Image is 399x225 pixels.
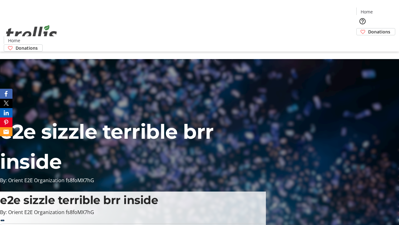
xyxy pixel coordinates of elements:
[8,37,20,44] span: Home
[356,15,369,27] button: Help
[356,28,395,35] a: Donations
[4,44,43,52] a: Donations
[4,37,24,44] a: Home
[357,8,377,15] a: Home
[4,18,59,49] img: Orient E2E Organization fs8foMX7hG's Logo
[361,8,373,15] span: Home
[368,28,390,35] span: Donations
[356,35,369,48] button: Cart
[16,45,38,51] span: Donations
